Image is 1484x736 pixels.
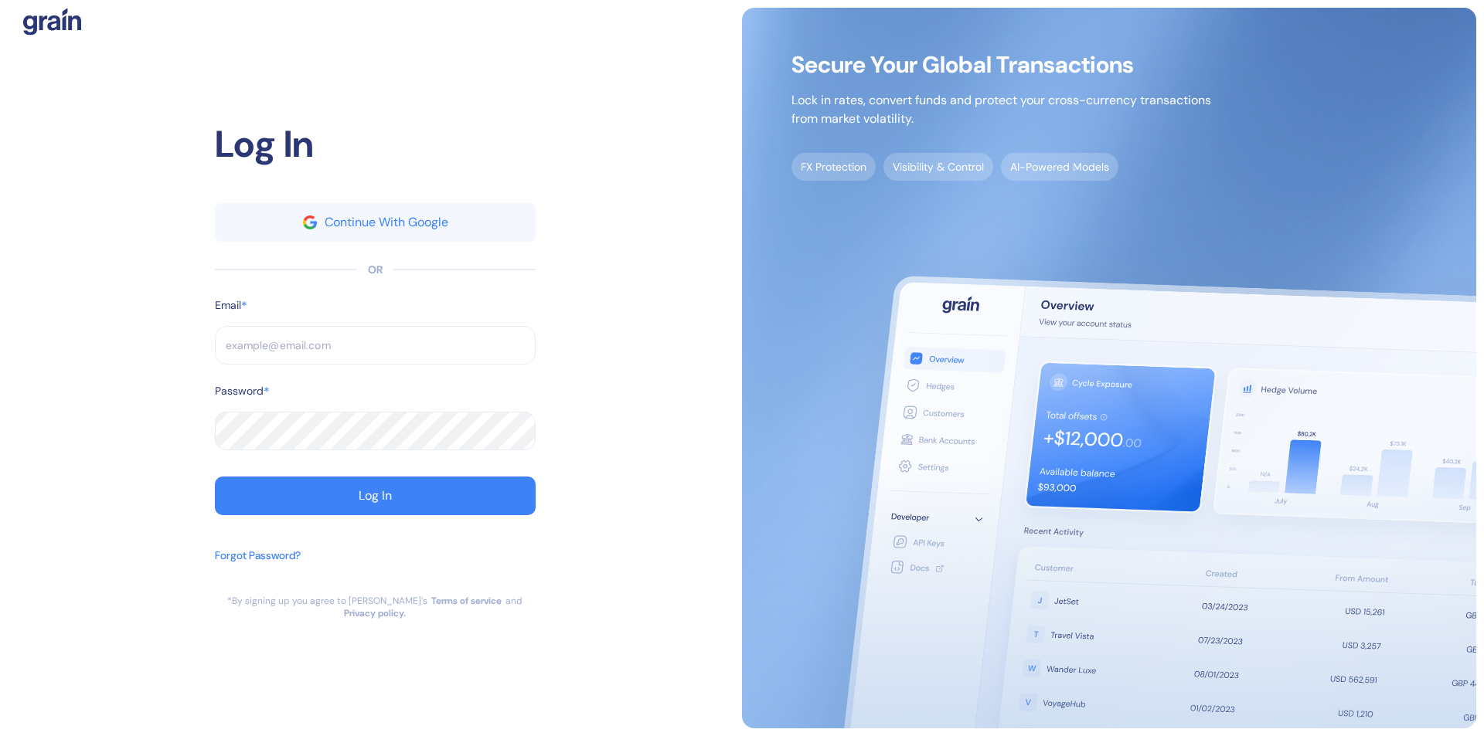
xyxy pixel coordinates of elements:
[215,383,264,399] label: Password
[344,607,406,619] a: Privacy policy.
[227,595,427,607] div: *By signing up you agree to [PERSON_NAME]’s
[215,117,536,172] div: Log In
[215,297,241,314] label: Email
[1001,153,1118,181] span: AI-Powered Models
[505,595,522,607] div: and
[215,477,536,515] button: Log In
[215,540,301,595] button: Forgot Password?
[791,57,1211,73] span: Secure Your Global Transactions
[431,595,502,607] a: Terms of service
[23,8,81,36] img: logo
[883,153,993,181] span: Visibility & Control
[215,326,536,365] input: example@email.com
[303,215,317,229] img: google
[742,8,1476,728] img: signup-main-image
[368,262,383,278] div: OR
[791,153,876,181] span: FX Protection
[325,216,448,229] div: Continue With Google
[215,548,301,564] div: Forgot Password?
[359,490,392,502] div: Log In
[215,203,536,242] button: googleContinue With Google
[791,91,1211,128] p: Lock in rates, convert funds and protect your cross-currency transactions from market volatility.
